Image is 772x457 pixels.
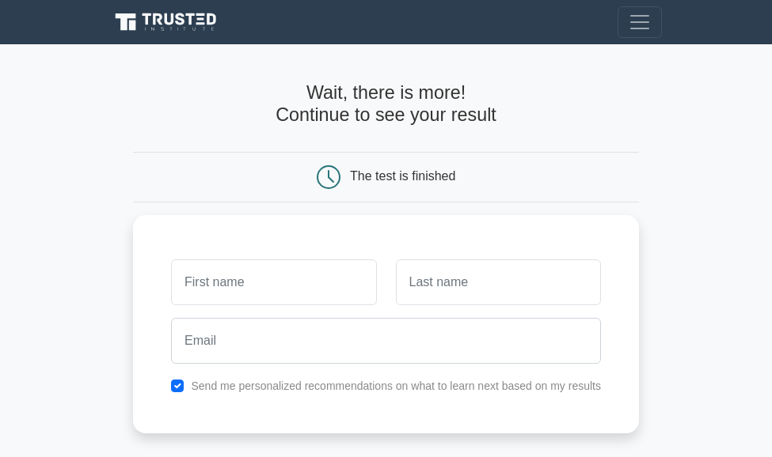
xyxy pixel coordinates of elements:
[350,169,455,183] div: The test is finished
[133,82,639,127] h4: Wait, there is more! Continue to see your result
[171,318,601,364] input: Email
[618,6,662,38] button: Toggle navigation
[171,259,376,305] input: First name
[396,259,601,305] input: Last name
[191,380,601,392] label: Send me personalized recommendations on what to learn next based on my results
